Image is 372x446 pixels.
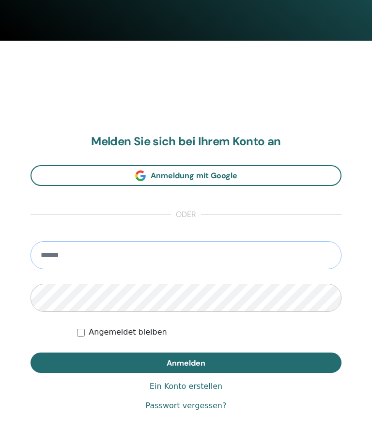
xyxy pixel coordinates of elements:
span: Anmelden [167,358,205,368]
a: Ein Konto erstellen [150,381,222,392]
h2: Melden Sie sich bei Ihrem Konto an [31,135,341,149]
span: oder [171,209,201,221]
label: Angemeldet bleiben [89,326,167,338]
div: Keep me authenticated indefinitely or until I manually logout [77,326,341,338]
a: Anmeldung mit Google [31,165,341,186]
span: Anmeldung mit Google [151,170,237,181]
a: Passwort vergessen? [146,400,227,412]
button: Anmelden [31,353,341,373]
